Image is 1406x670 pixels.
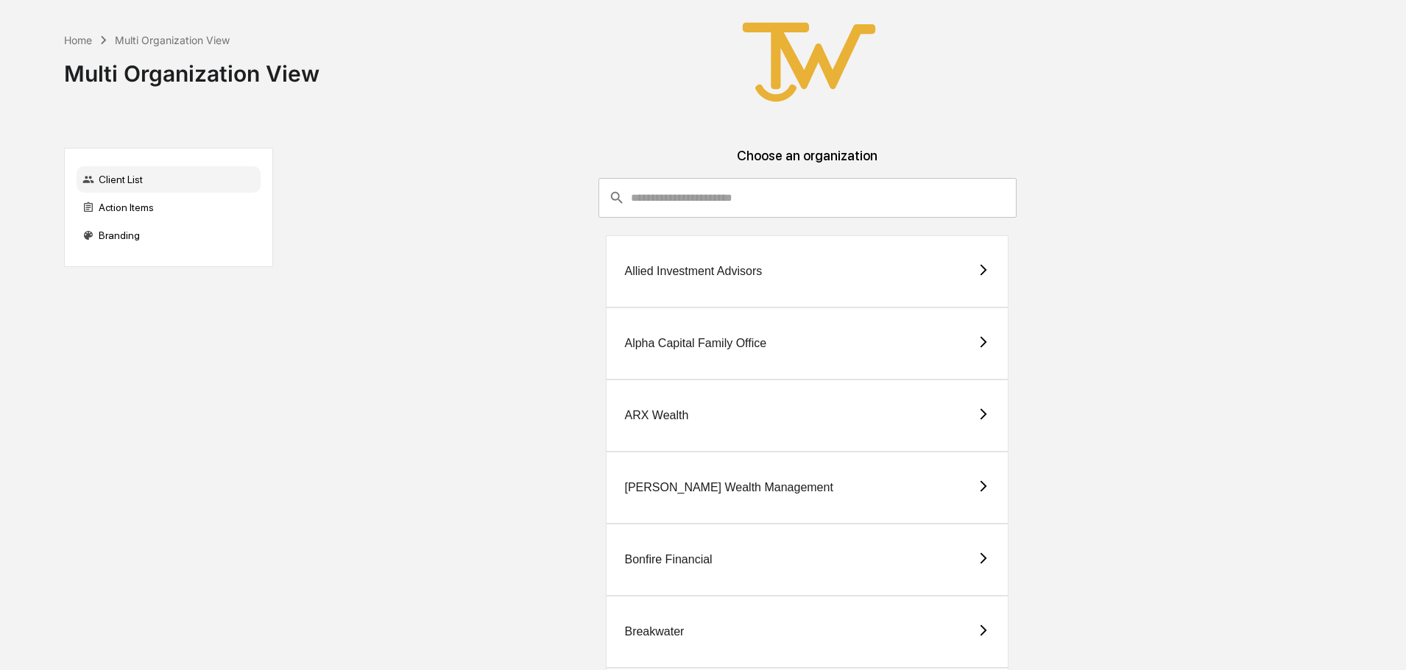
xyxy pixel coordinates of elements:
[735,12,883,113] img: True West
[624,481,833,494] div: [PERSON_NAME] Wealth Management
[598,178,1017,218] div: consultant-dashboard__filter-organizations-search-bar
[624,553,712,566] div: Bonfire Financial
[624,625,684,638] div: Breakwater
[64,34,92,46] div: Home
[115,34,230,46] div: Multi Organization View
[624,337,766,350] div: Alpha Capital Family Office
[624,409,688,422] div: ARX Wealth
[77,222,261,249] div: Branding
[64,49,319,87] div: Multi Organization View
[624,265,762,278] div: Allied Investment Advisors
[285,148,1329,178] div: Choose an organization
[77,194,261,221] div: Action Items
[77,166,261,193] div: Client List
